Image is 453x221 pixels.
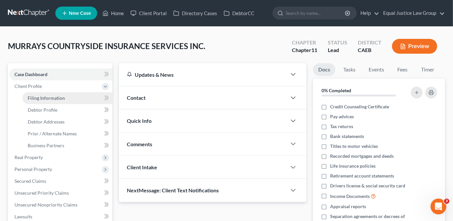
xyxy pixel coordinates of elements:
[22,128,112,140] a: Prior / Alternate Names
[220,7,258,19] a: DebtorCC
[28,95,65,101] span: Filing Information
[322,88,351,93] strong: 0% Completed
[14,214,32,219] span: Lawsuits
[292,46,317,54] div: Chapter
[14,202,77,207] span: Unsecured Nonpriority Claims
[127,187,219,193] span: NextMessage: Client Text Notifications
[127,141,152,147] span: Comments
[22,116,112,128] a: Debtor Addresses
[416,63,439,76] a: Timer
[14,166,52,172] span: Personal Property
[292,39,317,46] div: Chapter
[22,140,112,152] a: Business Partners
[28,131,77,136] span: Prior / Alternate Names
[392,63,413,76] a: Fees
[330,133,364,140] span: Bank statements
[313,63,335,76] a: Docs
[9,187,112,199] a: Unsecured Priority Claims
[330,153,394,159] span: Recorded mortgages and deeds
[28,143,64,148] span: Business Partners
[330,113,354,120] span: Pay advices
[127,71,279,78] div: Updates & News
[330,173,394,179] span: Retirement account statements
[328,39,347,46] div: Status
[9,69,112,80] a: Case Dashboard
[286,7,346,19] input: Search by name...
[14,190,69,196] span: Unsecured Priority Claims
[69,11,91,16] span: New Case
[338,63,361,76] a: Tasks
[380,7,445,19] a: Equal Justice Law Group
[127,95,146,101] span: Contact
[330,163,376,169] span: Life insurance policies
[127,118,152,124] span: Quick Info
[358,46,382,54] div: CAEB
[330,182,405,189] span: Drivers license & social security card
[14,71,47,77] span: Case Dashboard
[14,83,42,89] span: Client Profile
[431,199,446,214] iframe: Intercom live chat
[392,39,437,54] button: Preview
[330,203,366,210] span: Appraisal reports
[357,7,379,19] a: Help
[28,119,65,124] span: Debtor Addresses
[22,92,112,104] a: Filing Information
[127,164,157,170] span: Client Intake
[22,104,112,116] a: Debtor Profile
[330,193,370,200] span: Income Documents
[8,41,205,51] span: MURRAYS COUNTRYSIDE INSURANCE SERVICES INC.
[363,63,389,76] a: Events
[9,199,112,211] a: Unsecured Nonpriority Claims
[444,199,449,204] span: 3
[9,175,112,187] a: Secured Claims
[14,178,46,184] span: Secured Claims
[358,39,382,46] div: District
[330,103,389,110] span: Credit Counseling Certificate
[14,154,43,160] span: Real Property
[127,7,170,19] a: Client Portal
[328,46,347,54] div: Lead
[170,7,220,19] a: Directory Cases
[311,47,317,53] span: 11
[28,107,57,113] span: Debtor Profile
[330,143,378,150] span: Titles to motor vehicles
[99,7,127,19] a: Home
[330,123,353,130] span: Tax returns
